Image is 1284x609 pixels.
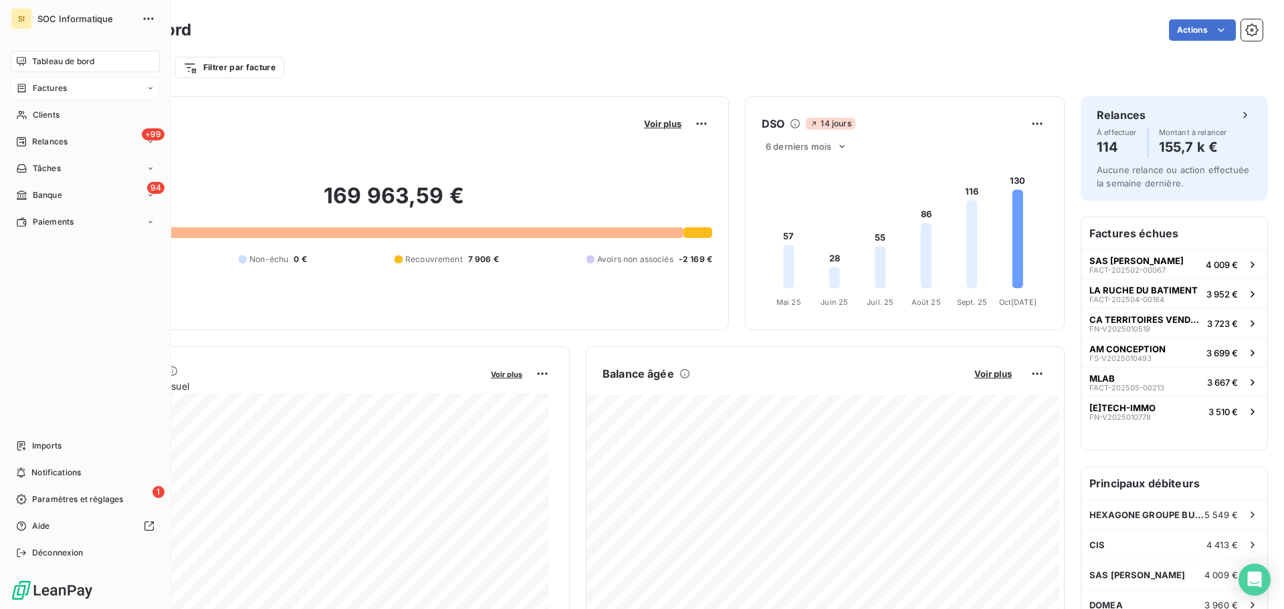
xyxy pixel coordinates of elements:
button: Voir plus [487,368,526,380]
span: FN-V2025010519 [1089,325,1150,333]
span: FACT-202505-00213 [1089,384,1164,392]
h4: 155,7 k € [1159,136,1227,158]
span: FS-V2025010493 [1089,354,1152,362]
span: 4 009 € [1206,259,1238,270]
span: Voir plus [644,118,681,129]
span: Tâches [33,162,61,174]
tspan: Juin 25 [821,297,848,307]
span: Avoirs non associés [597,253,673,265]
h4: 114 [1097,136,1137,158]
span: 94 [147,182,165,194]
span: 0 € [294,253,306,265]
tspan: Sept. 25 [957,297,987,307]
span: LA RUCHE DU BATIMENT [1089,285,1198,295]
h6: Factures échues [1081,217,1267,249]
div: SI [11,8,32,29]
span: SAS [PERSON_NAME] [1089,570,1186,580]
span: 3 510 € [1208,406,1238,417]
tspan: Mai 25 [776,297,801,307]
span: 6 derniers mois [766,141,831,152]
span: 3 667 € [1207,377,1238,388]
button: Voir plus [970,368,1016,380]
span: Aucune relance ou action effectuée la semaine dernière. [1097,164,1249,189]
span: [E]TECH-IMMO [1089,402,1156,413]
button: AM CONCEPTIONFS-V20250104933 699 € [1081,338,1267,367]
button: LA RUCHE DU BATIMENTFACT-202504-001843 952 € [1081,279,1267,308]
img: Logo LeanPay [11,580,94,601]
span: 14 jours [806,118,855,130]
span: FN-V2025010778 [1089,413,1151,421]
h6: Balance âgée [603,366,674,382]
span: Paramètres et réglages [32,493,123,505]
span: Déconnexion [32,547,84,559]
span: FACT-202504-00184 [1089,295,1164,303]
span: Recouvrement [405,253,463,265]
span: Paiements [33,216,74,228]
span: Voir plus [491,370,522,379]
span: Tableau de bord [32,55,94,68]
h2: 169 963,59 € [76,182,712,223]
span: SOC Informatique [37,13,134,24]
span: +99 [142,128,165,140]
span: CA TERRITOIRES VENDOMOIS [1089,314,1202,325]
span: Banque [33,189,62,201]
a: Aide [11,515,160,537]
span: Clients [33,109,60,121]
button: [E]TECH-IMMOFN-V20250107783 510 € [1081,396,1267,426]
span: 3 723 € [1207,318,1238,329]
span: 3 952 € [1206,289,1238,299]
span: Imports [32,440,62,452]
tspan: Oct[DATE] [999,297,1037,307]
span: MLAB [1089,373,1115,384]
span: HEXAGONE GROUPE BUSINESS INVEST [1089,509,1204,520]
h6: Relances [1097,107,1146,123]
span: SAS [PERSON_NAME] [1089,255,1184,266]
div: Open Intercom Messenger [1239,564,1271,596]
span: FACT-202502-00067 [1089,266,1166,274]
button: Actions [1169,19,1236,41]
span: 7 906 € [468,253,499,265]
h6: DSO [762,116,784,132]
span: Factures [33,82,67,94]
span: Relances [32,136,68,148]
tspan: Juil. 25 [867,297,893,307]
span: Voir plus [974,368,1012,379]
span: Notifications [31,467,81,479]
span: Montant à relancer [1159,128,1227,136]
span: À effectuer [1097,128,1137,136]
span: Chiffre d'affaires mensuel [76,379,481,393]
button: Voir plus [640,118,685,130]
span: 4 009 € [1204,570,1238,580]
button: SAS [PERSON_NAME]FACT-202502-000674 009 € [1081,249,1267,279]
span: -2 169 € [679,253,712,265]
button: CA TERRITOIRES VENDOMOISFN-V20250105193 723 € [1081,308,1267,338]
span: 1 [152,486,165,498]
h6: Principaux débiteurs [1081,467,1267,499]
span: 5 549 € [1204,509,1238,520]
span: 3 699 € [1206,348,1238,358]
span: 4 413 € [1206,539,1238,550]
span: CIS [1089,539,1105,550]
button: Filtrer par facture [175,57,284,78]
span: AM CONCEPTION [1089,344,1166,354]
span: Aide [32,520,50,532]
button: MLABFACT-202505-002133 667 € [1081,367,1267,396]
span: Non-échu [249,253,288,265]
tspan: Août 25 [912,297,941,307]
